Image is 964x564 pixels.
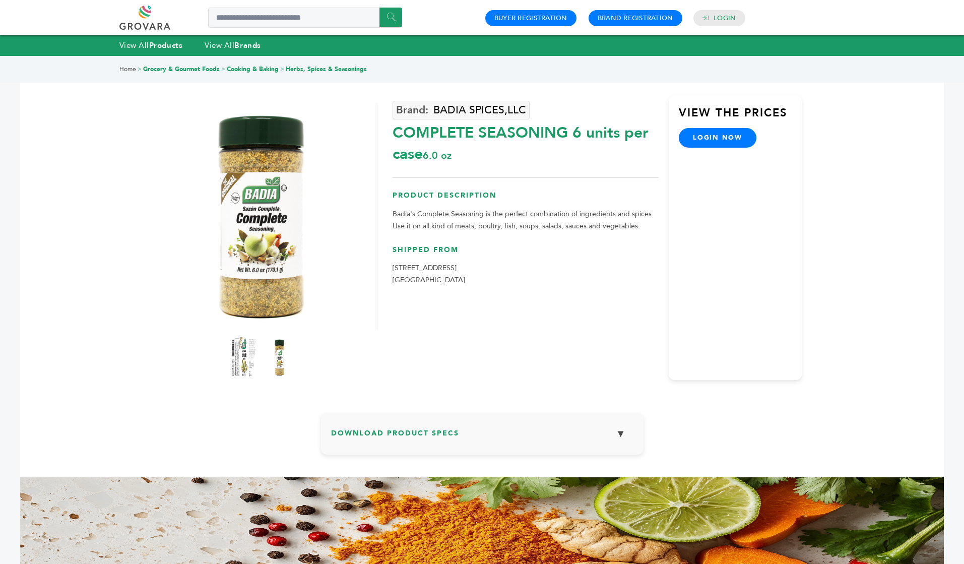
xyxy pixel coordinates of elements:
[119,65,136,73] a: Home
[679,128,756,147] a: login now
[208,8,402,28] input: Search a product or brand...
[393,208,659,232] p: Badia's Complete Seasoning is the perfect combination of ingredients and spices. Use it on all ki...
[393,262,659,286] p: [STREET_ADDRESS] [GEOGRAPHIC_DATA]
[138,65,142,73] span: >
[267,337,292,378] img: COMPLETE SEASONING® 6 units per case 6.0 oz
[149,103,375,330] img: COMPLETE SEASONING® 6 units per case 6.0 oz
[331,423,633,452] h3: Download Product Specs
[286,65,367,73] a: Herbs, Spices & Seasonings
[205,40,261,50] a: View AllBrands
[679,105,802,129] h3: View the Prices
[149,40,182,50] strong: Products
[280,65,284,73] span: >
[221,65,225,73] span: >
[232,337,257,378] img: COMPLETE SEASONING® 6 units per case 6.0 oz Product Label
[227,65,279,73] a: Cooking & Baking
[143,65,220,73] a: Grocery & Gourmet Foods
[423,149,452,162] span: 6.0 oz
[393,245,659,263] h3: Shipped From
[494,14,567,23] a: Buyer Registration
[393,191,659,208] h3: Product Description
[393,101,530,119] a: BADIA SPICES,LLC
[714,14,736,23] a: Login
[608,423,633,445] button: ▼
[234,40,261,50] strong: Brands
[598,14,673,23] a: Brand Registration
[119,40,183,50] a: View AllProducts
[393,117,659,165] div: COMPLETE SEASONING 6 units per case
